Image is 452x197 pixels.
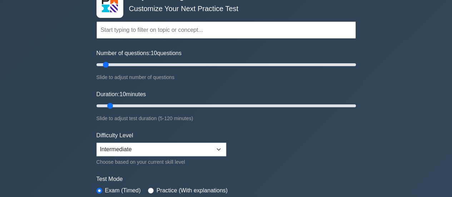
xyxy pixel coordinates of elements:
[96,114,356,123] div: Slide to adjust test duration (5-120 minutes)
[96,49,182,58] label: Number of questions: questions
[96,73,356,82] div: Slide to adjust number of questions
[96,90,146,99] label: Duration: minutes
[96,175,356,183] label: Test Mode
[119,91,126,97] span: 10
[96,131,133,140] label: Difficulty Level
[96,21,356,39] input: Start typing to filter on topic or concept...
[96,158,226,166] div: Choose based on your current skill level
[157,186,228,195] label: Practice (With explanations)
[151,50,157,56] span: 10
[105,186,141,195] label: Exam (Timed)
